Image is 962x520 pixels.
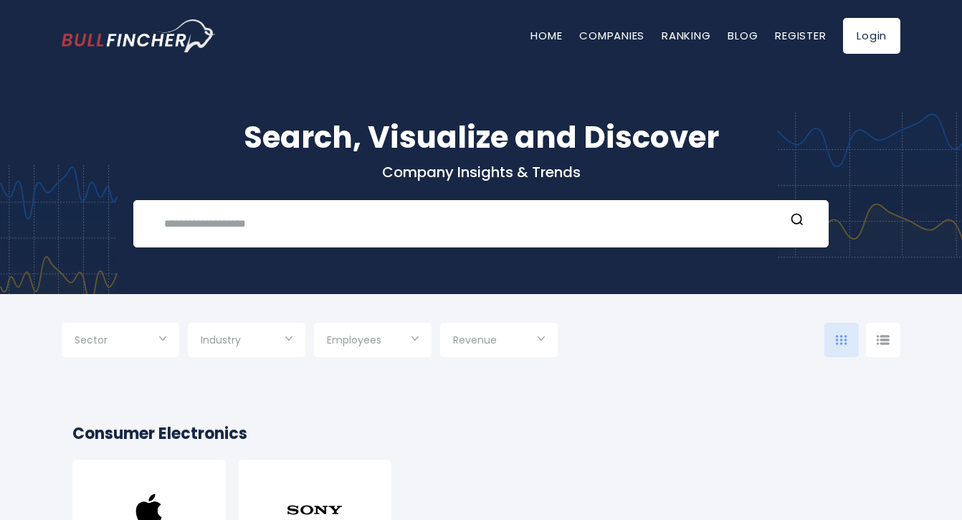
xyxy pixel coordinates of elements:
[775,28,826,43] a: Register
[62,163,900,181] p: Company Insights & Trends
[327,334,381,346] span: Employees
[327,328,419,354] input: Selection
[662,28,710,43] a: Ranking
[62,19,216,52] a: Go to homepage
[75,334,108,346] span: Sector
[453,328,545,354] input: Selection
[788,212,806,231] button: Search
[201,334,241,346] span: Industry
[62,19,216,52] img: bullfincher logo
[843,18,900,54] a: Login
[836,335,847,345] img: icon-comp-grid.svg
[62,115,900,160] h1: Search, Visualize and Discover
[530,28,562,43] a: Home
[72,422,890,445] h2: Consumer Electronics
[453,334,497,346] span: Revenue
[201,328,292,354] input: Selection
[579,28,644,43] a: Companies
[877,335,890,345] img: icon-comp-list-view.svg
[728,28,758,43] a: Blog
[75,328,166,354] input: Selection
